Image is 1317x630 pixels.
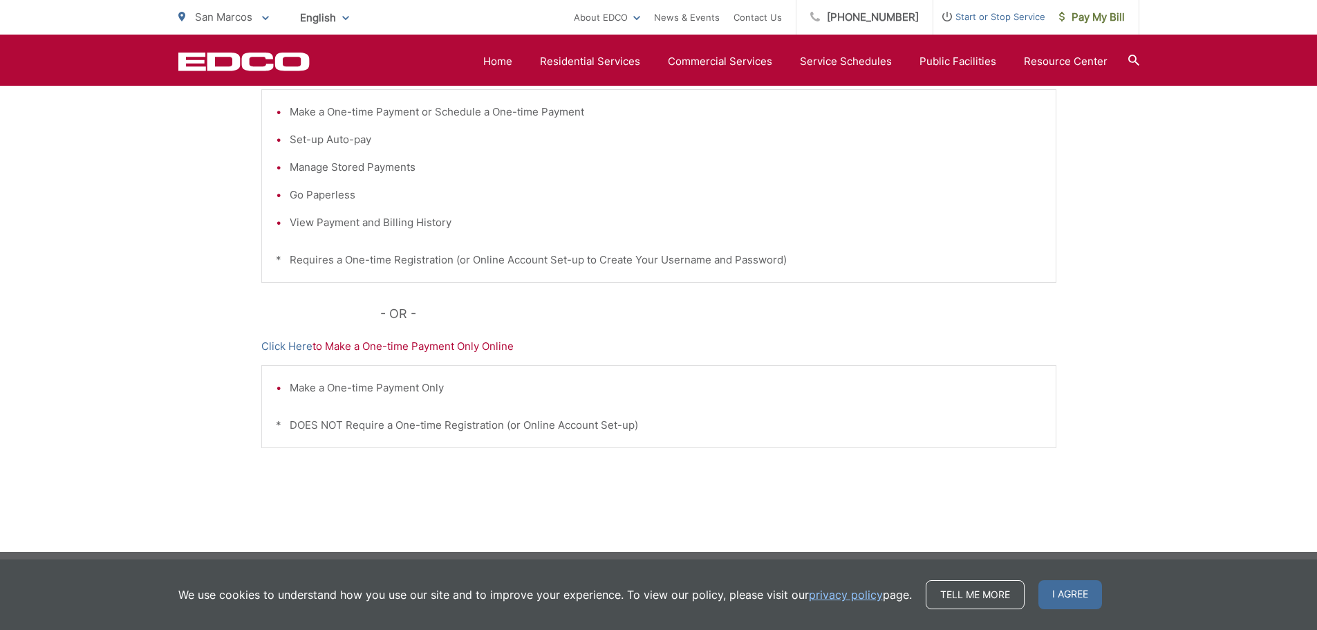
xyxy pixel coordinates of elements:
[919,53,996,70] a: Public Facilities
[1059,9,1125,26] span: Pay My Bill
[800,53,892,70] a: Service Schedules
[734,9,782,26] a: Contact Us
[540,53,640,70] a: Residential Services
[195,10,252,24] span: San Marcos
[1024,53,1108,70] a: Resource Center
[809,586,883,603] a: privacy policy
[290,214,1042,231] li: View Payment and Billing History
[261,338,1056,355] p: to Make a One-time Payment Only Online
[290,104,1042,120] li: Make a One-time Payment or Schedule a One-time Payment
[380,304,1056,324] p: - OR -
[654,9,720,26] a: News & Events
[290,380,1042,396] li: Make a One-time Payment Only
[1038,580,1102,609] span: I agree
[668,53,772,70] a: Commercial Services
[290,159,1042,176] li: Manage Stored Payments
[926,580,1025,609] a: Tell me more
[290,131,1042,148] li: Set-up Auto-pay
[276,252,1042,268] p: * Requires a One-time Registration (or Online Account Set-up to Create Your Username and Password)
[483,53,512,70] a: Home
[261,338,312,355] a: Click Here
[178,52,310,71] a: EDCD logo. Return to the homepage.
[276,417,1042,434] p: * DOES NOT Require a One-time Registration (or Online Account Set-up)
[290,187,1042,203] li: Go Paperless
[574,9,640,26] a: About EDCO
[178,586,912,603] p: We use cookies to understand how you use our site and to improve your experience. To view our pol...
[290,6,359,30] span: English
